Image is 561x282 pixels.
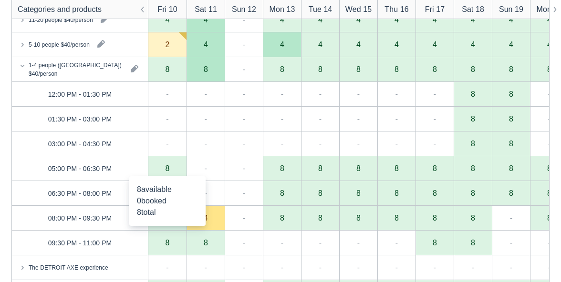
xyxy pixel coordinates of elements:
div: - [357,262,360,273]
div: - [205,262,207,273]
div: The DETROIT AXE experience [29,263,108,272]
div: - [281,138,283,149]
div: 8 [377,156,416,181]
div: - [395,88,398,100]
div: 4 [318,16,322,23]
div: Sun 12 [232,4,256,15]
div: - [166,138,168,149]
div: - [395,138,398,149]
div: - [319,262,322,273]
div: 8 [356,189,361,197]
div: - [243,113,245,124]
div: 12:00 PM - 01:30 PM [48,88,112,100]
div: - [319,138,322,149]
div: - [357,237,360,248]
div: 8 [416,206,454,231]
div: 2 [166,40,170,48]
div: 8 [377,181,416,206]
div: - [357,138,360,149]
div: 4 [187,206,225,231]
div: - [395,113,398,124]
div: - [166,113,168,124]
div: 8 [318,164,322,172]
div: 8 [547,214,551,222]
div: - [205,88,207,100]
div: 8 [454,107,492,131]
div: 8 [395,65,399,73]
div: 8 [263,156,301,181]
div: - [243,14,245,25]
div: 8 [204,239,208,246]
div: 8 [187,231,225,255]
div: 8 [471,214,475,222]
div: 8 [339,156,377,181]
div: - [243,237,245,248]
div: 09:30 PM - 11:00 PM [48,237,112,248]
div: - [166,88,168,100]
div: 8 [263,206,301,231]
div: 1-4 people ([GEOGRAPHIC_DATA]) $40/person [29,60,123,78]
div: - [548,113,551,124]
div: - [281,88,283,100]
div: 8 [433,189,437,197]
div: 8 [492,156,530,181]
div: 8 [547,164,551,172]
div: 8 [395,189,399,197]
div: 8 [356,65,361,73]
div: Sun 19 [499,4,523,15]
div: Mon 13 [270,4,295,15]
div: 8 [416,231,454,255]
span: 8 [137,208,141,216]
div: Fri 10 [157,4,177,15]
div: 8 [280,189,284,197]
div: 8 [377,206,416,231]
div: 4 [395,40,399,48]
div: - [243,187,245,199]
div: - [243,212,245,223]
div: 4 [356,16,361,23]
div: 8 [547,65,551,73]
div: 8 [301,181,339,206]
div: Sat 18 [462,4,484,15]
div: 8 [471,65,475,73]
div: 4 [547,40,551,48]
div: - [434,113,436,124]
div: 8 [471,140,475,147]
div: 8 [280,214,284,222]
div: 4 [547,16,551,23]
div: 8 [492,107,530,131]
div: - [166,262,168,273]
div: - [395,237,398,248]
div: available [137,184,198,195]
div: 8 [339,181,377,206]
div: Tue 14 [309,4,332,15]
div: - [510,212,512,223]
div: 4 [166,16,170,23]
div: - [205,187,207,199]
div: 8 [356,214,361,222]
div: booked [137,195,198,207]
div: 8 [148,156,187,181]
div: 8 [280,164,284,172]
div: 06:30 PM - 08:00 PM [48,187,112,199]
div: - [243,39,245,50]
div: 05:00 PM - 06:30 PM [48,162,112,174]
div: 4 [471,16,475,23]
div: 8 [433,239,437,246]
div: - [548,138,551,149]
div: - [510,237,512,248]
div: - [319,88,322,100]
div: 8 [433,214,437,222]
div: 8 [433,65,437,73]
div: 8 [471,115,475,122]
div: - [434,262,436,273]
div: - [243,88,245,100]
div: 4 [356,40,361,48]
div: 01:30 PM - 03:00 PM [48,113,112,124]
div: 8 [492,82,530,107]
div: 8 [547,189,551,197]
div: - [548,262,551,273]
div: 4 [509,16,513,23]
div: 4 [395,16,399,23]
div: 8 [280,65,284,73]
